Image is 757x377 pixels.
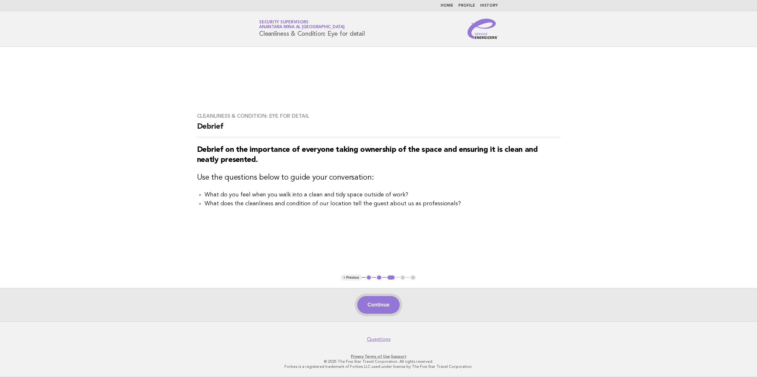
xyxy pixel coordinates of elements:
[185,364,572,369] p: Forbes is a registered trademark of Forbes LLC used under license by The Five Star Travel Corpora...
[351,354,364,359] a: Privacy
[197,173,560,183] h3: Use the questions below to guide your conversation:
[441,4,453,8] a: Home
[259,20,345,29] a: Security SupervisorsAnantara Mina al [GEOGRAPHIC_DATA]
[376,275,382,281] button: 2
[205,190,560,199] li: What do you feel when you walk into a clean and tidy space outside of work?
[365,354,390,359] a: Terms of Use
[468,19,498,39] img: Service Energizers
[205,199,560,208] li: What does the cleanliness and condition of our location tell the guest about us as professionals?
[366,275,372,281] button: 1
[197,113,560,119] h3: Cleanliness & Condition: Eye for detail
[341,275,361,281] button: < Previous
[185,354,572,359] p: · ·
[367,336,391,343] a: Questions
[197,146,538,164] strong: Debrief on the importance of everyone taking ownership of the space and ensuring it is clean and ...
[197,122,560,137] h2: Debrief
[259,21,365,37] h1: Cleanliness & Condition: Eye for detail
[386,275,396,281] button: 3
[259,25,345,29] span: Anantara Mina al [GEOGRAPHIC_DATA]
[357,296,399,314] button: Continue
[185,359,572,364] p: © 2025 The Five Star Travel Corporation. All rights reserved.
[480,4,498,8] a: History
[391,354,406,359] a: Support
[458,4,475,8] a: Profile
